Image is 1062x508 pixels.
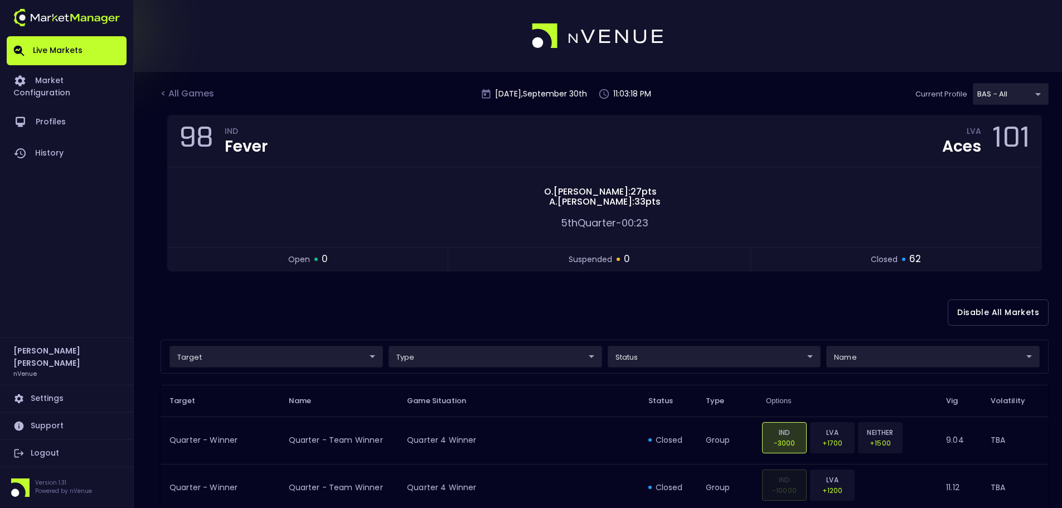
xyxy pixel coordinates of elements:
[769,475,799,485] p: IND
[817,485,847,496] p: +1200
[973,83,1049,105] div: target
[13,345,120,369] h2: [PERSON_NAME] [PERSON_NAME]
[967,128,981,137] div: LVA
[865,438,895,448] p: +1500
[288,254,310,265] span: open
[541,187,660,197] span: O . [PERSON_NAME] : 27 pts
[7,107,127,138] a: Profiles
[569,254,612,265] span: suspended
[937,417,981,464] td: 9.04
[35,478,92,487] p: Version 1.31
[769,485,799,496] p: -10000
[826,346,1040,367] div: target
[13,9,120,26] img: logo
[169,396,210,406] span: Target
[948,299,1049,326] button: Disable All Markets
[7,385,127,412] a: Settings
[946,396,972,406] span: Vig
[992,124,1030,158] div: 101
[648,482,688,493] div: closed
[7,36,127,65] a: Live Markets
[546,197,664,207] span: A . [PERSON_NAME] : 33 pts
[915,89,967,100] p: Current Profile
[35,487,92,495] p: Powered by nVenue
[7,478,127,497] div: Version 1.31Powered by nVenue
[616,216,622,230] span: -
[7,440,127,467] a: Logout
[762,470,807,501] div: Obsolete
[942,139,981,154] div: Aces
[169,346,383,367] div: target
[389,346,602,367] div: target
[13,369,37,378] h3: nVenue
[757,385,937,417] th: Options
[622,216,648,230] span: 00:23
[706,396,739,406] span: Type
[398,417,639,464] td: Quarter 4 Winner
[7,138,127,169] a: History
[161,417,280,464] td: Quarter - Winner
[179,124,214,158] div: 98
[7,413,127,439] a: Support
[769,427,799,438] p: IND
[280,417,399,464] td: Quarter - Team Winner
[648,396,688,406] span: Status
[865,427,895,438] p: NEITHER
[225,139,268,154] div: Fever
[608,346,821,367] div: target
[982,417,1049,464] td: TBA
[991,396,1040,406] span: Volatility
[225,128,268,137] div: IND
[495,88,587,100] p: [DATE] , September 30 th
[769,438,799,448] p: -3000
[7,65,127,107] a: Market Configuration
[871,254,898,265] span: closed
[161,87,216,101] div: < All Games
[289,396,326,406] span: Name
[407,396,481,406] span: Game Situation
[909,252,921,267] span: 62
[613,88,651,100] p: 11:03:18 PM
[532,23,665,49] img: logo
[648,434,688,446] div: closed
[817,427,847,438] p: LVA
[624,252,630,267] span: 0
[817,438,847,448] p: +1700
[817,475,847,485] p: LVA
[561,216,616,230] span: 5th Quarter
[697,417,757,464] td: group
[322,252,328,267] span: 0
